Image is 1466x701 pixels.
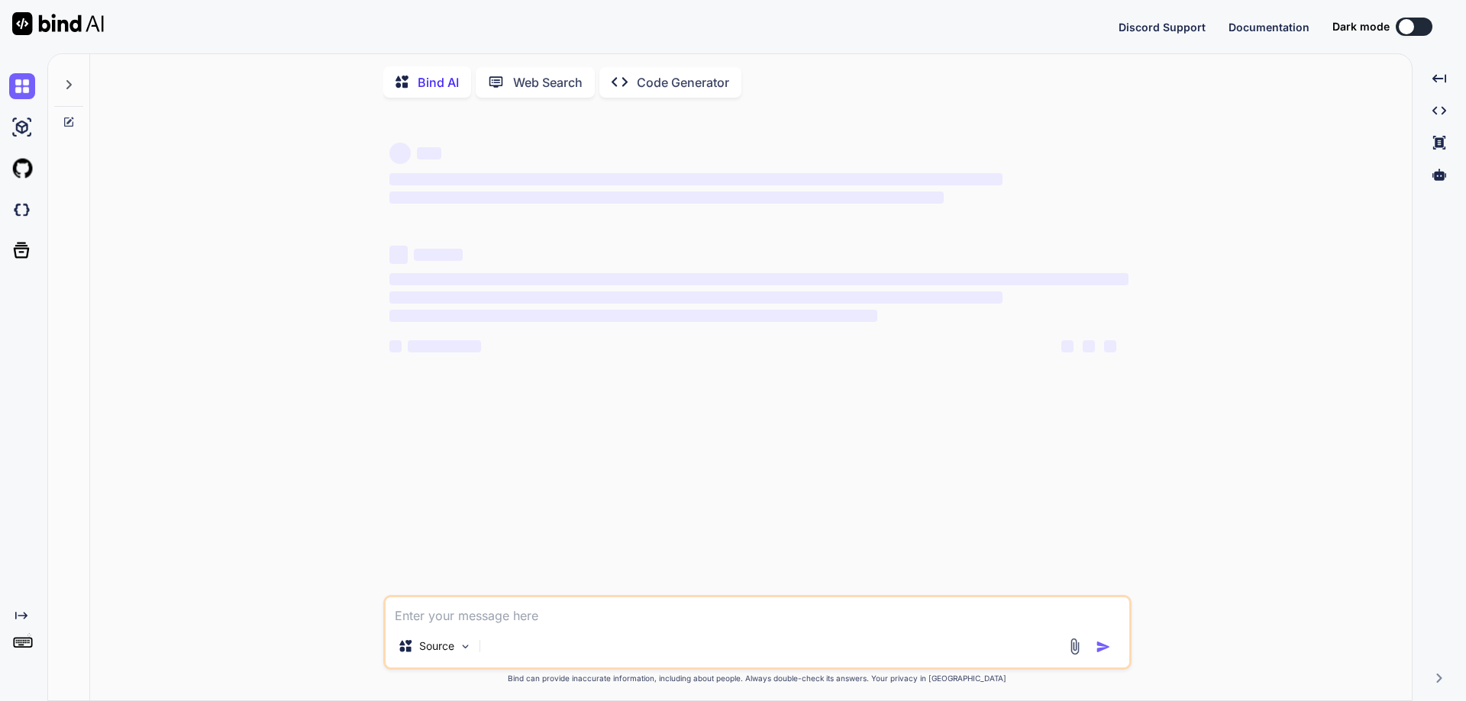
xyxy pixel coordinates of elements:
span: ‌ [1061,340,1074,352]
span: ‌ [389,310,877,322]
p: Source [419,638,454,654]
span: ‌ [389,143,411,164]
span: Discord Support [1119,21,1206,34]
p: Bind AI [418,73,459,92]
span: ‌ [414,249,463,261]
button: Discord Support [1119,19,1206,35]
span: ‌ [389,340,402,352]
span: ‌ [389,191,944,204]
span: Documentation [1229,21,1309,34]
p: Web Search [513,73,583,92]
span: ‌ [389,273,1129,285]
img: icon [1096,639,1111,654]
span: ‌ [1083,340,1095,352]
p: Bind can provide inaccurate information, including about people. Always double-check its answers.... [383,673,1132,684]
img: ai-studio [9,114,35,140]
span: ‌ [417,147,441,159]
img: Bind AI [12,12,104,35]
span: ‌ [389,246,408,264]
img: githubLight [9,156,35,182]
span: Dark mode [1332,19,1390,34]
span: ‌ [389,291,1003,304]
img: darkCloudIdeIcon [9,197,35,223]
span: ‌ [408,340,481,352]
span: ‌ [1104,340,1116,352]
img: chat [9,73,35,99]
span: ‌ [389,173,1003,185]
img: attachment [1066,638,1083,655]
button: Documentation [1229,19,1309,35]
img: Pick Models [459,640,472,653]
p: Code Generator [637,73,729,92]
